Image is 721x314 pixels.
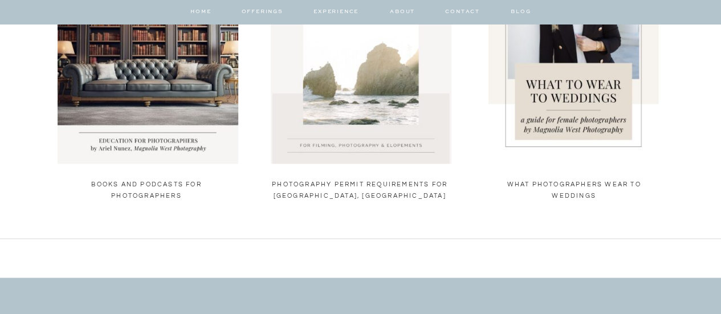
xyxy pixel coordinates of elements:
a: EXPERIENCE [311,7,362,22]
a: home [190,7,212,22]
a: BLOG [510,7,532,21]
a: offerings [242,7,283,22]
a: Photography Permit Requirements for [GEOGRAPHIC_DATA], [GEOGRAPHIC_DATA] [272,181,447,199]
a: What Photographers Wear to Weddings [507,181,641,199]
a: about [370,7,435,21]
a: contact [439,7,486,21]
a: Books and Podcasts for Photographers [91,181,201,199]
